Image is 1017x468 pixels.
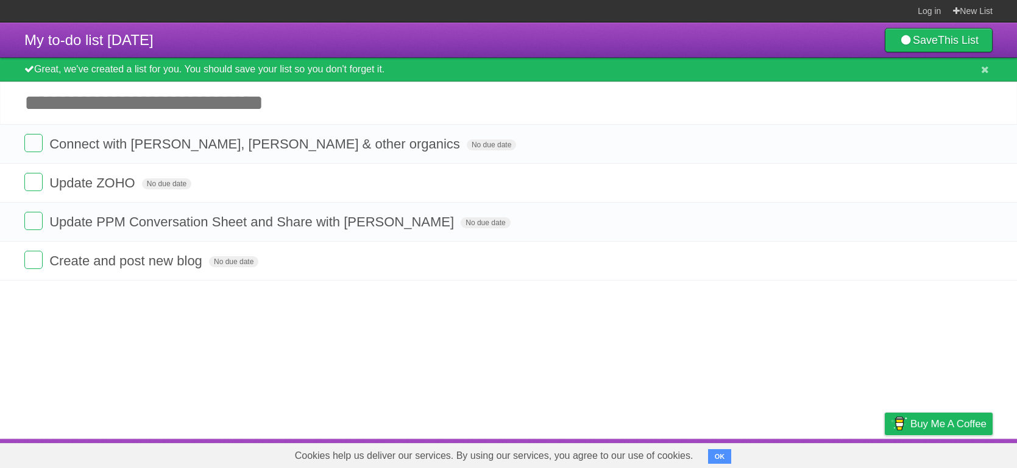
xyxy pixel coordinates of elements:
[891,413,907,434] img: Buy me a coffee
[49,253,205,268] span: Create and post new blog
[467,139,516,150] span: No due date
[283,444,706,468] span: Cookies help us deliver our services. By using our services, you agree to our use of cookies.
[869,442,901,465] a: Privacy
[142,178,191,189] span: No due date
[24,32,154,48] span: My to-do list [DATE]
[24,173,43,191] label: Done
[49,214,457,229] span: Update PPM Conversation Sheet and Share with [PERSON_NAME]
[885,28,993,52] a: SaveThis List
[708,449,732,464] button: OK
[24,251,43,269] label: Done
[49,175,138,190] span: Update ZOHO
[938,34,979,46] b: This List
[209,256,258,267] span: No due date
[723,442,748,465] a: About
[910,413,987,435] span: Buy me a coffee
[24,134,43,152] label: Done
[763,442,812,465] a: Developers
[827,442,854,465] a: Terms
[24,212,43,230] label: Done
[916,442,993,465] a: Suggest a feature
[461,217,510,228] span: No due date
[49,136,463,152] span: Connect with [PERSON_NAME], [PERSON_NAME] & other organics
[885,413,993,435] a: Buy me a coffee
